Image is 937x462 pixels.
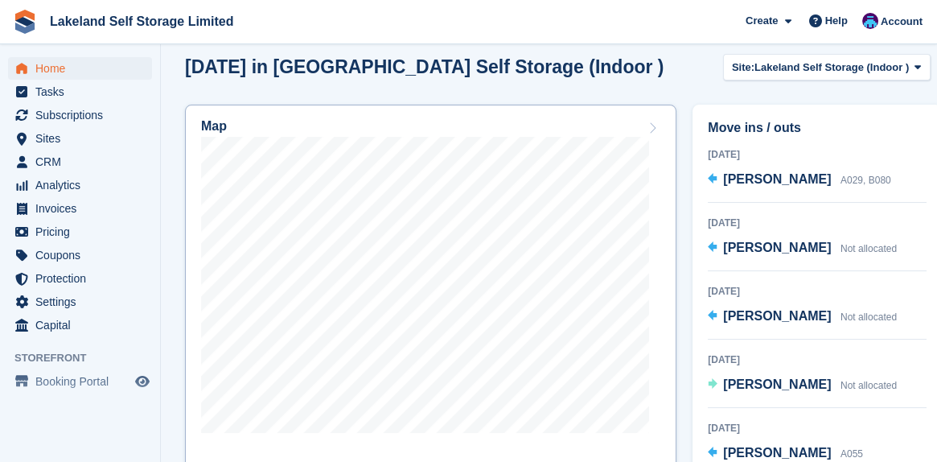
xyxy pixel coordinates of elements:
[14,350,160,366] span: Storefront
[723,377,831,391] span: [PERSON_NAME]
[840,448,863,460] span: A055
[708,307,897,328] a: [PERSON_NAME] Not allocated
[35,267,132,290] span: Protection
[708,118,927,138] h2: Move ins / outs
[185,56,664,78] h2: [DATE] in [GEOGRAPHIC_DATA] Self Storage (Indoor )
[133,372,152,391] a: Preview store
[708,375,897,396] a: [PERSON_NAME] Not allocated
[746,13,778,29] span: Create
[723,172,831,186] span: [PERSON_NAME]
[8,291,152,313] a: menu
[8,370,152,393] a: menu
[13,10,37,34] img: stora-icon-8386f47178a22dfd0bd8f6a31ec36ba5ce8667c1dd55bd0f319d3a0aa187defe.svg
[35,221,132,243] span: Pricing
[708,170,890,191] a: [PERSON_NAME] A029, B080
[708,421,927,435] div: [DATE]
[35,174,132,196] span: Analytics
[723,309,831,323] span: [PERSON_NAME]
[708,147,927,162] div: [DATE]
[8,104,152,126] a: menu
[723,446,831,460] span: [PERSON_NAME]
[708,238,897,259] a: [PERSON_NAME] Not allocated
[708,216,927,230] div: [DATE]
[8,197,152,220] a: menu
[840,311,897,323] span: Not allocated
[754,60,909,76] span: Lakeland Self Storage (Indoor )
[35,104,132,126] span: Subscriptions
[35,370,132,393] span: Booking Portal
[881,14,923,30] span: Account
[708,284,927,299] div: [DATE]
[8,57,152,80] a: menu
[35,314,132,336] span: Capital
[35,291,132,313] span: Settings
[840,380,897,391] span: Not allocated
[8,80,152,103] a: menu
[35,80,132,103] span: Tasks
[8,244,152,266] a: menu
[43,8,240,35] a: Lakeland Self Storage Limited
[732,60,754,76] span: Site:
[840,175,891,186] span: A029, B080
[723,241,831,254] span: [PERSON_NAME]
[825,13,848,29] span: Help
[8,127,152,150] a: menu
[8,151,152,173] a: menu
[35,57,132,80] span: Home
[35,151,132,173] span: CRM
[708,353,927,367] div: [DATE]
[35,197,132,220] span: Invoices
[8,314,152,336] a: menu
[840,243,897,254] span: Not allocated
[862,13,878,29] img: David Dickson
[8,221,152,243] a: menu
[8,267,152,290] a: menu
[201,119,227,134] h2: Map
[8,174,152,196] a: menu
[35,244,132,266] span: Coupons
[35,127,132,150] span: Sites
[723,54,931,80] button: Site: Lakeland Self Storage (Indoor )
